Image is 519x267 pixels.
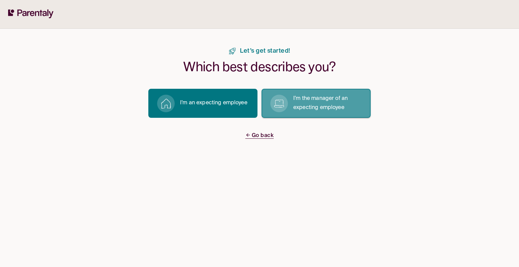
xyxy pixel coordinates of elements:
span: Let’s get started! [240,48,290,55]
button: I’m the manager of an expecting employee [262,89,371,118]
a: Go back [245,131,274,140]
span: Go back [245,133,274,139]
p: I’m an expecting employee [180,99,247,108]
p: I’m the manager of an expecting employee [293,94,363,112]
h1: Which best describes you? [183,59,336,75]
button: I’m an expecting employee [148,89,257,118]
